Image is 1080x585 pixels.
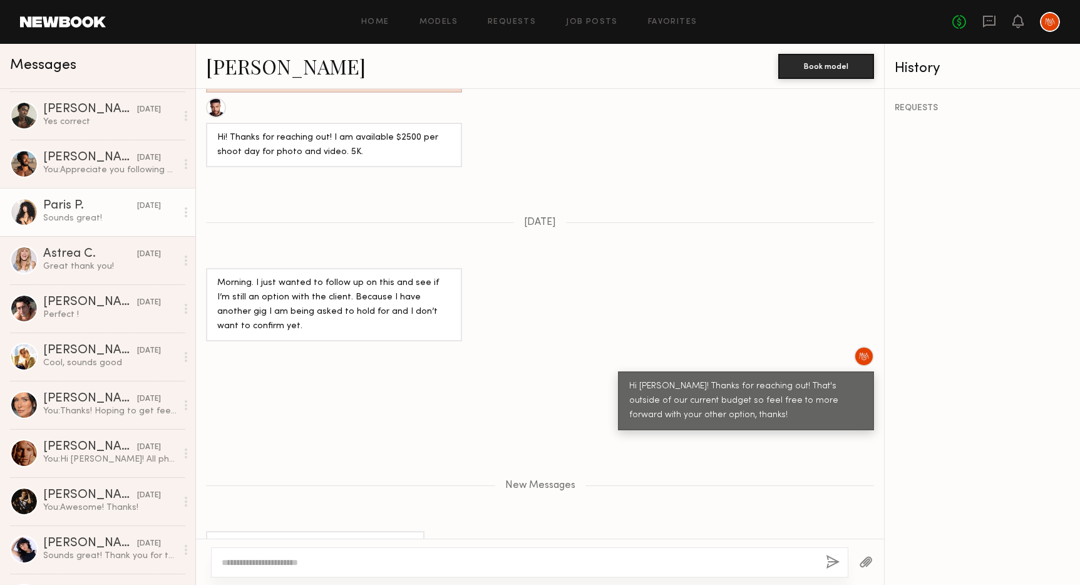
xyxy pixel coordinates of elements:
[505,480,575,491] span: New Messages
[629,380,863,423] div: Hi [PERSON_NAME]! Thanks for reaching out! That's outside of our current budget so feel free to m...
[137,152,161,164] div: [DATE]
[648,18,697,26] a: Favorites
[137,490,161,502] div: [DATE]
[137,249,161,261] div: [DATE]
[43,261,177,272] div: Great thank you!
[43,296,137,309] div: [PERSON_NAME]
[895,61,1070,76] div: History
[137,538,161,550] div: [DATE]
[137,104,161,116] div: [DATE]
[43,344,137,357] div: [PERSON_NAME]
[43,309,177,321] div: Perfect !
[419,18,458,26] a: Models
[217,131,451,160] div: Hi! Thanks for reaching out! I am available $2500 per shoot day for photo and video. 5K.
[361,18,389,26] a: Home
[43,200,137,212] div: Paris P.
[43,357,177,369] div: Cool, sounds good
[137,297,161,309] div: [DATE]
[43,164,177,176] div: You: Appreciate you following up! Thank you!
[43,248,137,261] div: Astrea C.
[43,152,137,164] div: [PERSON_NAME]
[43,393,137,405] div: [PERSON_NAME]
[524,217,556,228] span: [DATE]
[43,550,177,562] div: Sounds great! Thank you for the update:)
[778,54,874,79] button: Book model
[43,405,177,417] div: You: Thanks! Hoping to get feedback from them this week!
[137,442,161,453] div: [DATE]
[43,116,177,128] div: Yes correct
[488,18,536,26] a: Requests
[43,489,137,502] div: [PERSON_NAME]
[137,345,161,357] div: [DATE]
[43,441,137,453] div: [PERSON_NAME]
[217,276,451,334] div: Morning. I just wanted to follow up on this and see if I’m still an option with the client. Becau...
[43,212,177,224] div: Sounds great!
[778,60,874,71] a: Book model
[43,453,177,465] div: You: Hi [PERSON_NAME]! All photo and video content produced under this project will be owned in p...
[566,18,618,26] a: Job Posts
[43,103,137,116] div: [PERSON_NAME]
[43,502,177,514] div: You: Awesome! Thanks!
[206,53,366,80] a: [PERSON_NAME]
[137,393,161,405] div: [DATE]
[895,104,1070,113] div: REQUESTS
[10,58,76,73] span: Messages
[43,537,137,550] div: [PERSON_NAME]
[137,200,161,212] div: [DATE]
